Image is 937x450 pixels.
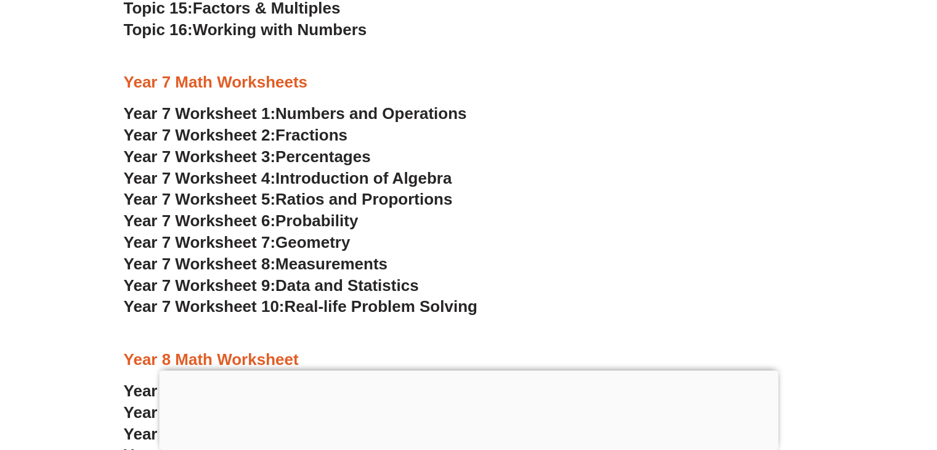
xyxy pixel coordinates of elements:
a: Year 7 Worksheet 9:Data and Statistics [124,276,419,295]
a: Year 7 Worksheet 10:Real-life Problem Solving [124,297,477,316]
a: Year 8 Worksheet 3:[PERSON_NAME]'s theorem [124,425,490,443]
span: Year 7 Worksheet 1: [124,104,276,123]
span: Probability [275,211,358,230]
span: Real-life Problem Solving [284,297,477,316]
span: Year 7 Worksheet 3: [124,147,276,166]
span: Year 7 Worksheet 4: [124,169,276,187]
span: Year 8 Worksheet 2: [124,403,276,422]
span: Topic 16: [124,20,193,39]
a: Year 7 Worksheet 1:Numbers and Operations [124,104,467,123]
span: Year 7 Worksheet 8: [124,255,276,273]
span: Percentages [275,147,371,166]
span: Year 7 Worksheet 7: [124,233,276,252]
a: Year 8 Worksheet 2:Working with numbers [124,403,448,422]
span: Year 7 Worksheet 9: [124,276,276,295]
span: Data and Statistics [275,276,419,295]
h3: Year 7 Math Worksheets [124,72,814,93]
a: Year 7 Worksheet 5:Ratios and Proportions [124,190,453,208]
span: Fractions [275,126,347,144]
span: Working with Numbers [193,20,367,39]
a: Year 7 Worksheet 6:Probability [124,211,359,230]
span: Year 7 Worksheet 2: [124,126,276,144]
span: Year 7 Worksheet 5: [124,190,276,208]
span: Year 8 Worksheet 3: [124,425,276,443]
a: Year 7 Worksheet 8:Measurements [124,255,387,273]
span: Measurements [275,255,387,273]
a: Year 8 Worksheet 1:Algebra [124,382,335,400]
span: Year 8 Worksheet 1: [124,382,276,400]
iframe: Chat Widget [732,311,937,450]
span: Year 7 Worksheet 10: [124,297,285,316]
a: Year 7 Worksheet 4:Introduction of Algebra [124,169,452,187]
h3: Year 8 Math Worksheet [124,350,814,370]
span: Year 7 Worksheet 6: [124,211,276,230]
span: Geometry [275,233,350,252]
a: Year 7 Worksheet 3:Percentages [124,147,371,166]
span: Introduction of Algebra [275,169,452,187]
span: Ratios and Proportions [275,190,452,208]
a: Year 7 Worksheet 2:Fractions [124,126,347,144]
a: Year 7 Worksheet 7:Geometry [124,233,351,252]
span: Numbers and Operations [275,104,466,123]
a: Topic 16:Working with Numbers [124,20,367,39]
iframe: Advertisement [159,370,778,447]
